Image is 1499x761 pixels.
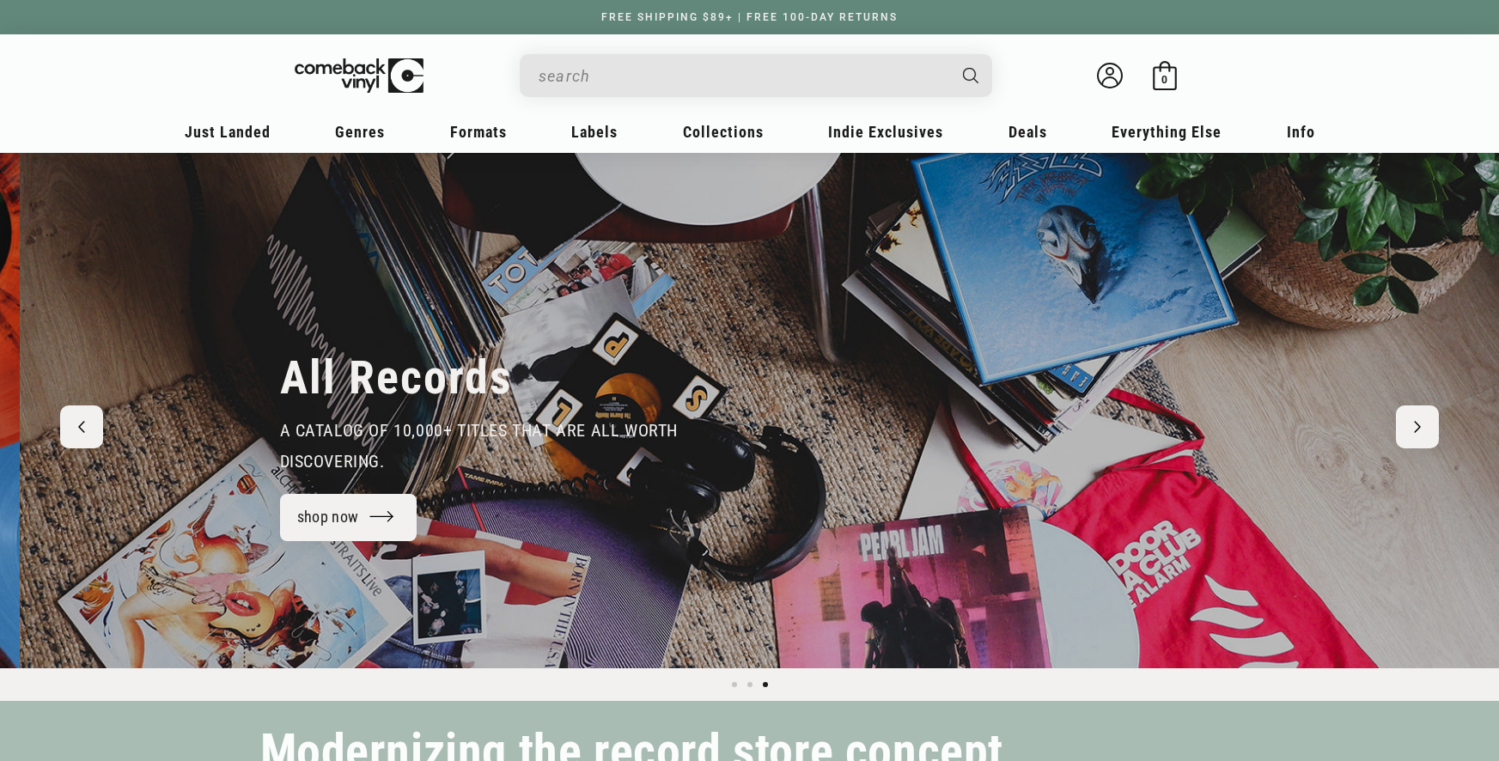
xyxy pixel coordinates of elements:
button: Load slide 2 of 3 [742,677,758,692]
span: a catalog of 10,000+ Titles that are all worth discovering. [280,420,679,472]
span: 0 [1161,73,1167,86]
span: Everything Else [1112,123,1222,141]
h2: All Records [280,350,513,406]
span: Info [1287,123,1315,141]
a: FREE SHIPPING $89+ | FREE 100-DAY RETURNS [584,11,915,23]
div: Search [520,54,992,97]
button: Next slide [1396,405,1439,448]
button: Previous slide [60,405,103,448]
a: shop now [280,494,417,541]
span: Just Landed [185,123,271,141]
span: Genres [335,123,385,141]
span: Labels [571,123,618,141]
span: Formats [450,123,507,141]
button: Load slide 3 of 3 [758,677,773,692]
input: When autocomplete results are available use up and down arrows to review and enter to select [539,58,946,94]
span: Indie Exclusives [828,123,943,141]
button: Load slide 1 of 3 [727,677,742,692]
span: Collections [683,123,764,141]
button: Search [948,54,994,97]
span: Deals [1008,123,1047,141]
